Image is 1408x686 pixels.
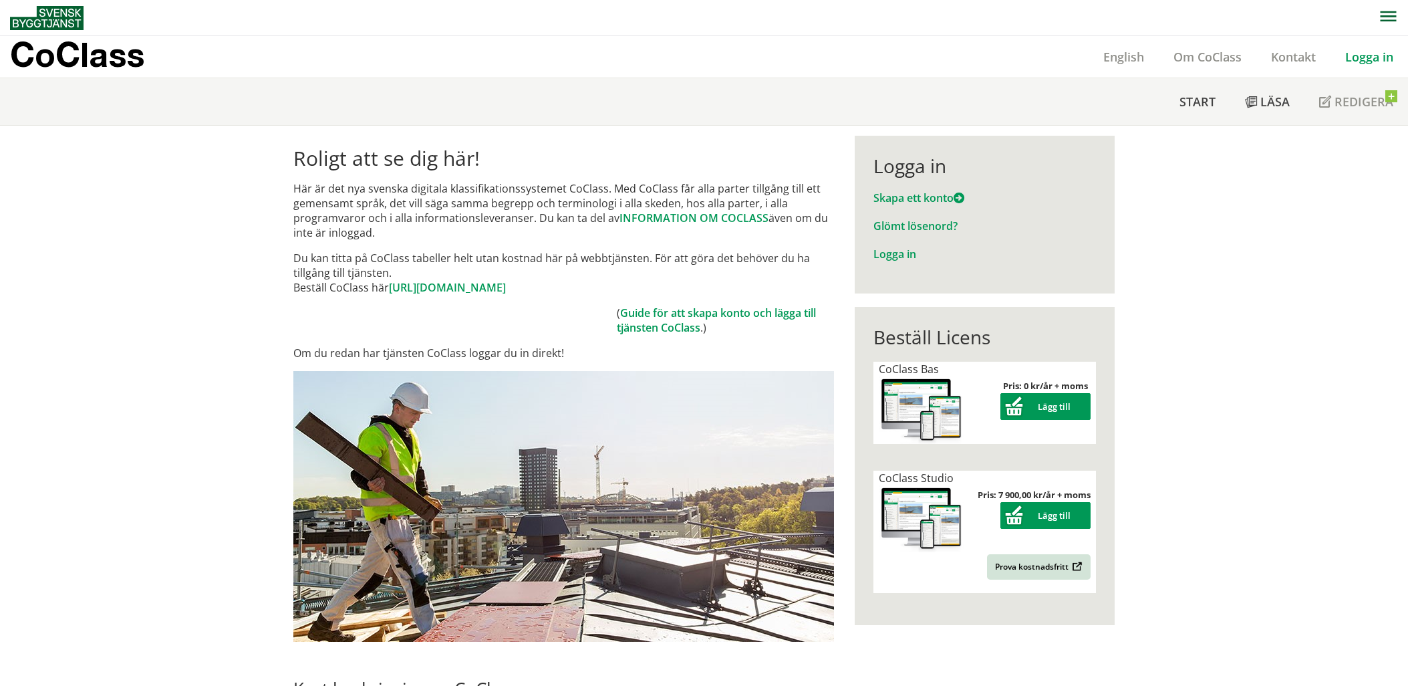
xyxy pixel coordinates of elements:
a: Skapa ett konto [873,191,964,205]
strong: Pris: 7 900,00 kr/år + moms [978,489,1091,501]
a: Lägg till [1000,509,1091,522]
p: Här är det nya svenska digitala klassifikationssystemet CoClass. Med CoClass får alla parter till... [293,181,834,240]
a: Lägg till [1000,401,1091,413]
span: CoClass Studio [879,471,954,485]
p: Om du redan har tjänsten CoClass loggar du in direkt! [293,346,834,360]
p: Du kan titta på CoClass tabeller helt utan kostnad här på webbtjänsten. För att göra det behöver ... [293,251,834,295]
a: Prova kostnadsfritt [987,554,1091,580]
strong: Pris: 0 kr/år + moms [1003,380,1088,392]
a: INFORMATION OM COCLASS [619,211,768,225]
img: Svensk Byggtjänst [10,6,84,30]
button: Lägg till [1000,393,1091,420]
img: login.jpg [293,371,834,642]
a: Läsa [1230,78,1304,125]
div: Logga in [873,154,1096,177]
a: CoClass [10,36,173,78]
a: Guide för att skapa konto och lägga till tjänsten CoClass [617,306,816,335]
a: Glömt lösenord? [873,219,958,233]
a: [URL][DOMAIN_NAME] [389,280,506,295]
p: CoClass [10,47,144,62]
span: Läsa [1260,94,1290,110]
h1: Roligt att se dig här! [293,146,834,170]
a: Start [1165,78,1230,125]
a: Logga in [1330,49,1408,65]
img: coclass-license.jpg [879,376,964,444]
img: coclass-license.jpg [879,485,964,553]
td: ( .) [617,306,834,335]
img: Outbound.png [1070,562,1083,572]
a: Kontakt [1256,49,1330,65]
span: Start [1179,94,1216,110]
a: Om CoClass [1159,49,1256,65]
a: Logga in [873,247,916,261]
a: English [1089,49,1159,65]
button: Lägg till [1000,502,1091,529]
div: Beställ Licens [873,326,1096,348]
span: CoClass Bas [879,362,939,376]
